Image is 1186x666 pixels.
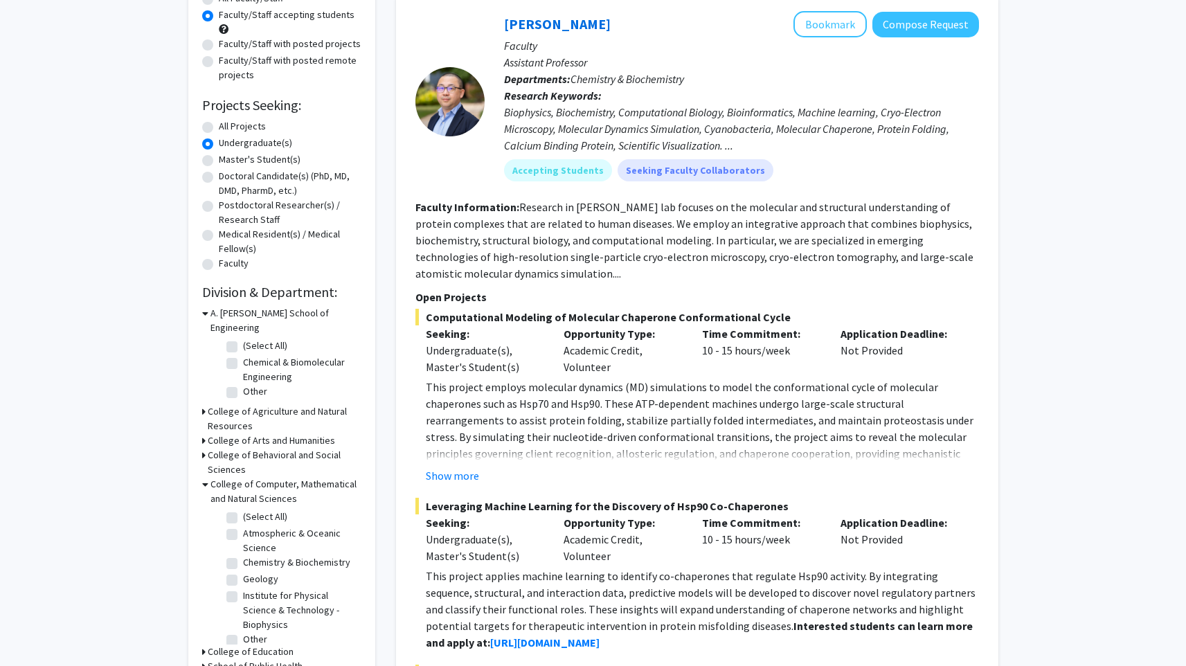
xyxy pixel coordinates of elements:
button: Show more [426,467,479,484]
div: Academic Credit, Volunteer [553,325,692,375]
b: Faculty Information: [415,200,519,214]
p: Time Commitment: [702,514,820,531]
div: Academic Credit, Volunteer [553,514,692,564]
label: All Projects [219,119,266,134]
button: Compose Request to Yanxin Liu [872,12,979,37]
label: (Select All) [243,510,287,524]
div: Not Provided [830,325,969,375]
p: This project employs molecular dynamics (MD) simulations to model the conformational cycle of mol... [426,379,979,495]
p: Application Deadline: [841,325,958,342]
b: Research Keywords: [504,89,602,102]
a: [PERSON_NAME] [504,15,611,33]
label: Faculty [219,256,249,271]
label: Atmospheric & Oceanic Science [243,526,358,555]
label: Other [243,384,267,399]
label: Geology [243,572,278,586]
p: Opportunity Type: [564,514,681,531]
label: Postdoctoral Researcher(s) / Research Staff [219,198,361,227]
h2: Projects Seeking: [202,97,361,114]
p: Assistant Professor [504,54,979,71]
button: Add Yanxin Liu to Bookmarks [793,11,867,37]
label: Master's Student(s) [219,152,300,167]
span: Chemistry & Biochemistry [570,72,684,86]
p: Time Commitment: [702,325,820,342]
label: Faculty/Staff with posted remote projects [219,53,361,82]
a: [URL][DOMAIN_NAME] [490,636,600,649]
mat-chip: Accepting Students [504,159,612,181]
h2: Division & Department: [202,284,361,300]
label: Other [243,632,267,647]
p: Seeking: [426,325,543,342]
p: This project applies machine learning to identify co-chaperones that regulate Hsp90 activity. By ... [426,568,979,651]
div: 10 - 15 hours/week [692,514,830,564]
label: Institute for Physical Science & Technology - Biophysics [243,588,358,632]
p: Open Projects [415,289,979,305]
p: Application Deadline: [841,514,958,531]
p: Opportunity Type: [564,325,681,342]
label: Chemistry & Biochemistry [243,555,350,570]
div: Undergraduate(s), Master's Student(s) [426,531,543,564]
p: Seeking: [426,514,543,531]
label: (Select All) [243,339,287,353]
div: Biophysics, Biochemistry, Computational Biology, Bioinformatics, Machine learning, Cryo-Electron ... [504,104,979,154]
p: Faculty [504,37,979,54]
label: Doctoral Candidate(s) (PhD, MD, DMD, PharmD, etc.) [219,169,361,198]
h3: College of Education [208,645,294,659]
div: 10 - 15 hours/week [692,325,830,375]
fg-read-more: Research in [PERSON_NAME] lab focuses on the molecular and structural understanding of protein co... [415,200,973,280]
label: Medical Resident(s) / Medical Fellow(s) [219,227,361,256]
div: Not Provided [830,514,969,564]
div: Undergraduate(s), Master's Student(s) [426,342,543,375]
h3: A. [PERSON_NAME] School of Engineering [210,306,361,335]
label: Faculty/Staff with posted projects [219,37,361,51]
h3: College of Computer, Mathematical and Natural Sciences [210,477,361,506]
span: Computational Modeling of Molecular Chaperone Conformational Cycle [415,309,979,325]
label: Undergraduate(s) [219,136,292,150]
span: Leveraging Machine Learning for the Discovery of Hsp90 Co-Chaperones [415,498,979,514]
mat-chip: Seeking Faculty Collaborators [618,159,773,181]
label: Chemical & Biomolecular Engineering [243,355,358,384]
h3: College of Arts and Humanities [208,433,335,448]
iframe: Chat [10,604,59,656]
b: Departments: [504,72,570,86]
h3: College of Agriculture and Natural Resources [208,404,361,433]
label: Faculty/Staff accepting students [219,8,354,22]
h3: College of Behavioral and Social Sciences [208,448,361,477]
